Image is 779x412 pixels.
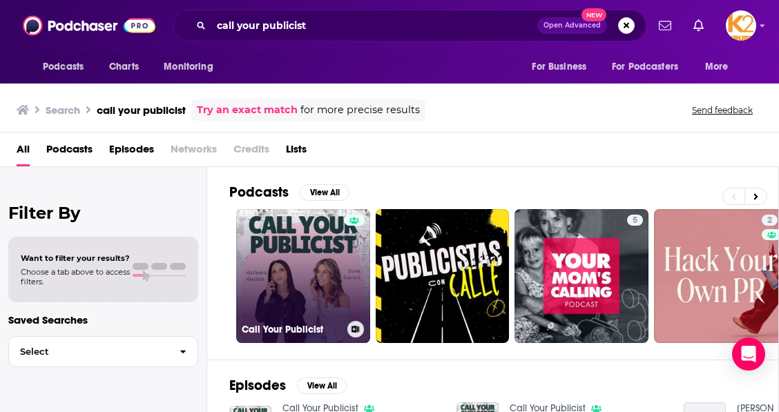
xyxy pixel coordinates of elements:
[46,138,93,166] a: Podcasts
[197,102,298,118] a: Try an exact match
[762,215,778,226] a: 2
[653,14,677,37] a: Show notifications dropdown
[537,17,607,34] button: Open AdvancedNew
[8,336,198,367] button: Select
[532,57,586,77] span: For Business
[8,203,198,223] h2: Filter By
[242,324,342,335] h3: Call Your Publicist
[8,313,198,326] p: Saved Searches
[154,54,231,80] button: open menu
[33,54,102,80] button: open menu
[732,337,765,371] div: Open Intercom Messenger
[695,54,746,80] button: open menu
[522,54,604,80] button: open menu
[229,184,289,201] h2: Podcasts
[300,184,349,201] button: View All
[171,138,217,166] span: Networks
[23,12,155,39] img: Podchaser - Follow, Share and Rate Podcasts
[726,10,756,41] span: Logged in as K2Krupp
[97,104,186,117] h3: call your publicist
[109,57,139,77] span: Charts
[726,10,756,41] button: Show profile menu
[236,209,370,343] a: Call Your Publicist
[633,214,637,228] span: 5
[286,138,307,166] a: Lists
[46,104,80,117] h3: Search
[300,102,420,118] span: for more precise results
[229,377,347,394] a: EpisodesView All
[688,104,757,116] button: Send feedback
[603,54,698,80] button: open menu
[627,215,643,226] a: 5
[297,377,347,394] button: View All
[544,22,601,29] span: Open Advanced
[581,8,606,21] span: New
[229,184,349,201] a: PodcastsView All
[726,10,756,41] img: User Profile
[612,57,678,77] span: For Podcasters
[21,267,130,286] span: Choose a tab above to access filters.
[514,209,648,343] a: 5
[109,138,154,166] a: Episodes
[229,377,286,394] h2: Episodes
[767,214,772,228] span: 2
[173,10,646,41] div: Search podcasts, credits, & more...
[164,57,213,77] span: Monitoring
[211,14,537,37] input: Search podcasts, credits, & more...
[100,54,147,80] a: Charts
[688,14,709,37] a: Show notifications dropdown
[43,57,84,77] span: Podcasts
[21,253,130,263] span: Want to filter your results?
[17,138,30,166] a: All
[233,138,269,166] span: Credits
[705,57,729,77] span: More
[9,347,169,356] span: Select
